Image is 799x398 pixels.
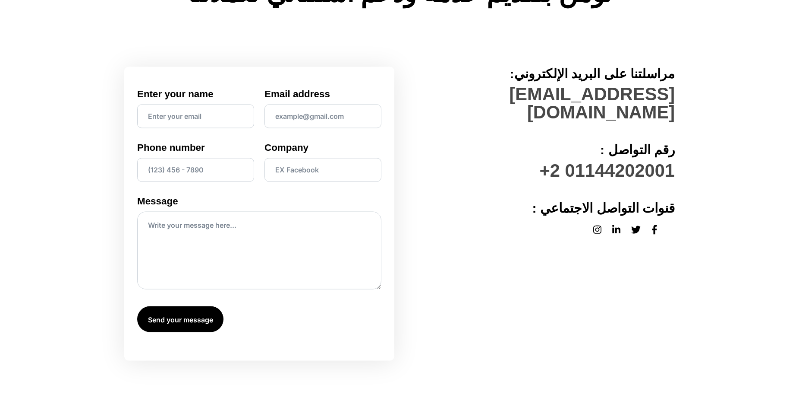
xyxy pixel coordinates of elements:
h4: رقم التواصل : [405,143,675,156]
form: Contact form [137,89,381,332]
h4: مراسلتنا على البريد الإلكتروني: [405,67,675,80]
h5: Message [137,196,381,303]
h5: Email address [264,89,381,139]
h3: 01144202001 2+ [405,162,675,180]
input: EX Facebook [264,158,381,182]
h5: Phone number [137,142,254,192]
input: example@gmail.com [264,105,381,128]
input: Send your message [137,306,223,332]
input: (123) 456 - 7890 [137,158,254,182]
h5: Company [264,142,381,192]
h4: قنوات التواصل الاجتماعي : [405,201,675,214]
input: Enter your email [137,105,254,128]
h5: Enter your name [137,89,254,139]
h3: [EMAIL_ADDRESS][DOMAIN_NAME] [405,85,675,121]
